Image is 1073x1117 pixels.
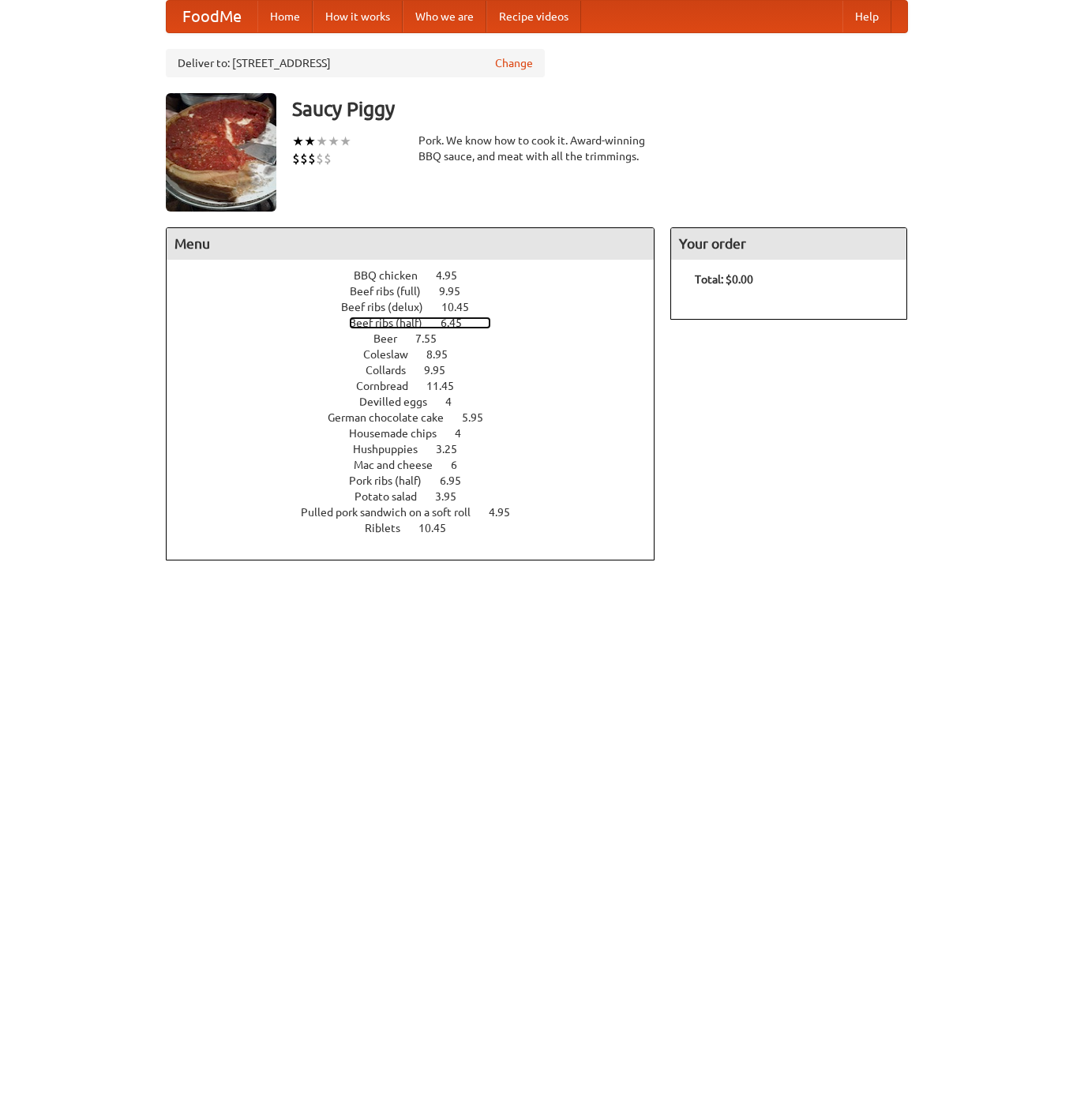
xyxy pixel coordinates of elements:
span: 10.45 [441,301,485,313]
img: angular.jpg [166,93,276,212]
h3: Saucy Piggy [292,93,908,125]
span: Collards [366,364,422,377]
a: Recipe videos [486,1,581,32]
a: Beef ribs (delux) 10.45 [341,301,498,313]
li: ★ [304,133,316,150]
a: Hushpuppies 3.25 [353,443,486,455]
span: 6 [451,459,473,471]
a: Mac and cheese 6 [354,459,486,471]
span: Cornbread [356,380,424,392]
span: 6.95 [440,474,477,487]
span: Housemade chips [349,427,452,440]
a: BBQ chicken 4.95 [354,269,486,282]
span: 4.95 [436,269,473,282]
span: 3.95 [435,490,472,503]
a: Potato salad 3.95 [355,490,486,503]
a: Beef ribs (full) 9.95 [350,285,490,298]
a: Beer 7.55 [373,332,466,345]
span: 8.95 [426,348,463,361]
span: BBQ chicken [354,269,433,282]
li: $ [300,150,308,167]
span: Beef ribs (full) [350,285,437,298]
a: Cornbread 11.45 [356,380,483,392]
span: Coleslaw [363,348,424,361]
h4: Menu [167,228,655,260]
span: Beer [373,332,413,345]
div: Pork. We know how to cook it. Award-winning BBQ sauce, and meat with all the trimmings. [418,133,655,164]
a: Collards 9.95 [366,364,475,377]
a: Housemade chips 4 [349,427,490,440]
span: Mac and cheese [354,459,448,471]
a: Devilled eggs 4 [359,395,481,408]
span: Devilled eggs [359,395,443,408]
li: ★ [340,133,351,150]
a: How it works [313,1,403,32]
span: German chocolate cake [328,411,460,424]
span: 6.45 [441,317,478,329]
a: Help [842,1,891,32]
li: $ [324,150,332,167]
span: 9.95 [439,285,476,298]
span: 4.95 [489,506,526,519]
span: Pulled pork sandwich on a soft roll [301,506,486,519]
span: 4 [445,395,467,408]
li: $ [316,150,324,167]
a: FoodMe [167,1,257,32]
span: Beef ribs (half) [349,317,438,329]
span: Pork ribs (half) [349,474,437,487]
a: Change [495,55,533,71]
li: $ [292,150,300,167]
span: 4 [455,427,477,440]
h4: Your order [671,228,906,260]
span: 5.95 [462,411,499,424]
span: Potato salad [355,490,433,503]
li: ★ [316,133,328,150]
span: Beef ribs (delux) [341,301,439,313]
b: Total: $0.00 [695,273,753,286]
div: Deliver to: [STREET_ADDRESS] [166,49,545,77]
a: Riblets 10.45 [365,522,475,534]
li: $ [308,150,316,167]
a: Who we are [403,1,486,32]
li: ★ [292,133,304,150]
a: Beef ribs (half) 6.45 [349,317,491,329]
a: Coleslaw 8.95 [363,348,477,361]
a: Pork ribs (half) 6.95 [349,474,490,487]
span: Riblets [365,522,416,534]
a: German chocolate cake 5.95 [328,411,512,424]
span: 11.45 [426,380,470,392]
span: 9.95 [424,364,461,377]
span: 3.25 [436,443,473,455]
a: Pulled pork sandwich on a soft roll 4.95 [301,506,539,519]
li: ★ [328,133,340,150]
a: Home [257,1,313,32]
span: 10.45 [418,522,462,534]
span: Hushpuppies [353,443,433,455]
span: 7.55 [415,332,452,345]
